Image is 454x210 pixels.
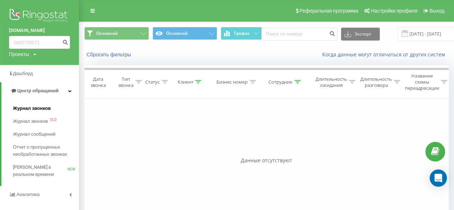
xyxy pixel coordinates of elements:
span: Основной [96,31,118,36]
a: Центр обращений [1,82,79,99]
a: [PERSON_NAME] в реальном времениNEW [13,161,79,181]
button: Сбросить фильтры [84,51,135,58]
a: Журнал звонков [13,102,79,115]
img: Ringostat logo [9,7,70,25]
input: Поиск по номеру [261,28,337,41]
div: Тип звонка [118,76,134,88]
a: Когда данные могут отличаться от других систем [322,51,449,58]
a: Журнал сообщений [13,128,79,141]
button: Основной [153,27,217,40]
span: Центр обращений [17,88,58,93]
a: Отчет о пропущенных необработанных звонках [13,141,79,161]
span: График [234,31,250,36]
div: Проекты [9,51,29,58]
div: Сотрудник [268,79,292,85]
div: Дата звонка [85,76,111,88]
span: Настройки профиля [371,8,417,14]
span: Дашборд [13,71,33,76]
span: [PERSON_NAME] в реальном времени [13,164,67,178]
span: Аналитика [17,192,39,197]
button: График [221,27,262,40]
input: Поиск по номеру [9,36,70,49]
span: Журнал звонков [13,105,51,112]
div: Open Intercom Messenger [430,169,447,187]
button: Основной [84,27,149,40]
span: Журнал звонков [13,118,48,125]
span: Реферальная программа [299,8,358,14]
a: [DOMAIN_NAME] [9,27,70,34]
div: Название схемы переадресации [404,73,439,91]
span: Выход [429,8,444,14]
span: Отчет о пропущенных необработанных звонках [13,144,75,158]
div: Данные отсутствуют [84,157,449,164]
div: Длительность ожидания [315,76,347,88]
a: Журнал звонковOLD [13,115,79,128]
span: Журнал сообщений [13,131,55,138]
div: Статус [145,79,160,85]
div: Длительность разговора [360,76,392,88]
button: Экспорт [341,28,380,41]
div: Бизнес номер [216,79,248,85]
div: Клиент [177,79,193,85]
